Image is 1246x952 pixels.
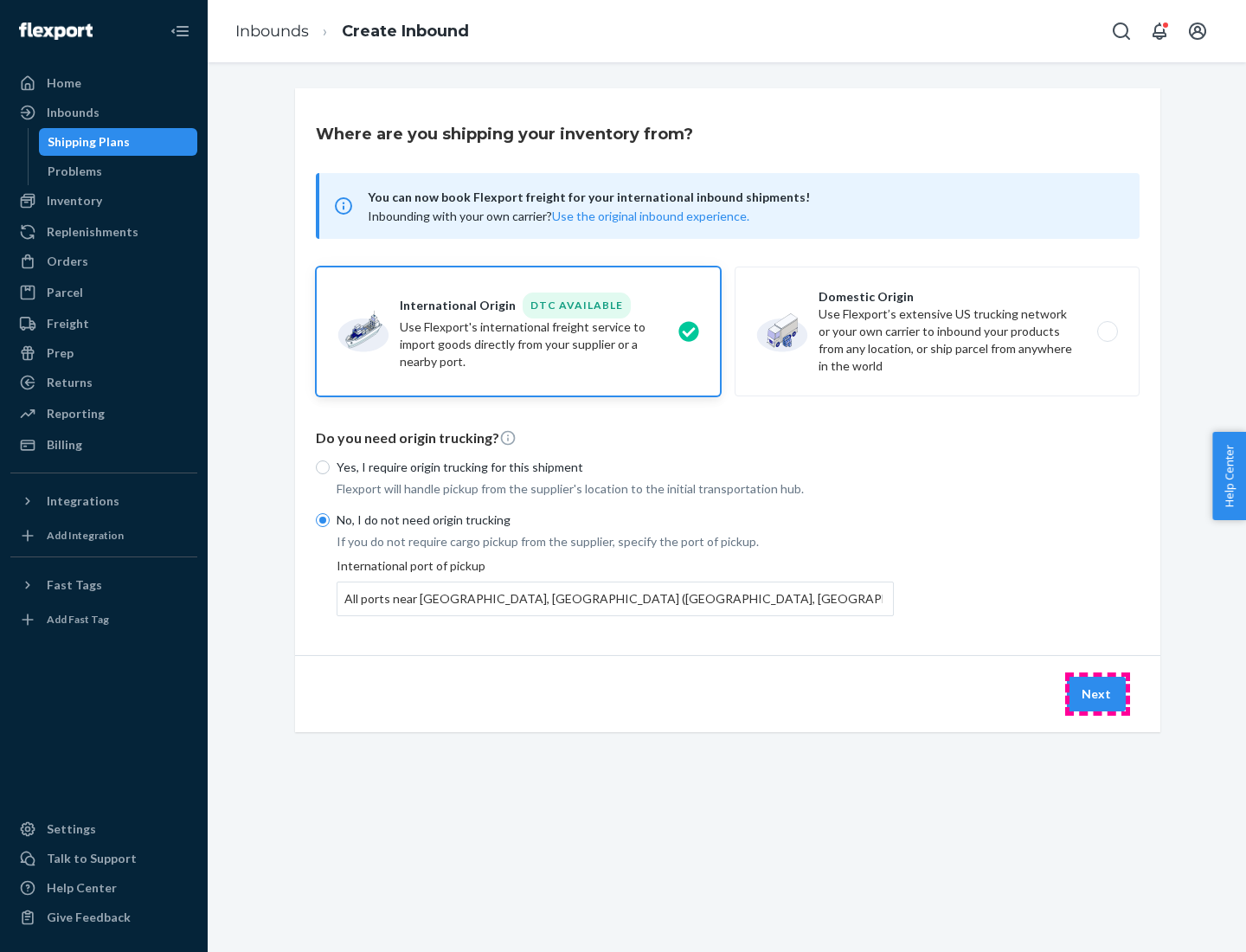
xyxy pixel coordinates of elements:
[48,133,130,151] div: Shipping Plans
[47,909,131,926] div: Give Feedback
[342,22,469,41] a: Create Inbound
[163,14,197,48] button: Close Navigation
[10,606,197,634] a: Add Fast Tag
[10,571,197,599] button: Fast Tags
[19,23,93,40] img: Flexport logo
[47,223,138,241] div: Replenishments
[10,400,197,428] a: Reporting
[10,845,197,872] a: Talk to Support
[47,820,96,838] div: Settings
[1212,432,1246,520] button: Help Center
[552,208,749,225] button: Use the original inbound experience.
[47,850,137,867] div: Talk to Support
[10,487,197,515] button: Integrations
[47,576,102,594] div: Fast Tags
[47,879,117,897] div: Help Center
[10,522,197,550] a: Add Integration
[337,557,894,616] div: International port of pickup
[10,69,197,97] a: Home
[10,339,197,367] a: Prep
[10,279,197,306] a: Parcel
[10,187,197,215] a: Inventory
[1180,14,1215,48] button: Open account menu
[47,192,102,209] div: Inventory
[222,6,483,57] ol: breadcrumbs
[47,405,105,422] div: Reporting
[337,511,894,529] p: No, I do not need origin trucking
[316,123,693,145] h3: Where are you shipping your inventory from?
[47,284,83,301] div: Parcel
[47,436,82,453] div: Billing
[48,163,102,180] div: Problems
[47,492,119,510] div: Integrations
[10,874,197,902] a: Help Center
[1104,14,1139,48] button: Open Search Box
[10,369,197,396] a: Returns
[1067,677,1126,711] button: Next
[337,533,894,550] p: If you do not require cargo pickup from the supplier, specify the port of pickup.
[316,513,330,527] input: No, I do not need origin trucking
[1142,14,1177,48] button: Open notifications
[10,815,197,843] a: Settings
[10,310,197,338] a: Freight
[47,612,109,627] div: Add Fast Tag
[235,22,309,41] a: Inbounds
[10,431,197,459] a: Billing
[10,218,197,246] a: Replenishments
[337,480,894,498] p: Flexport will handle pickup from the supplier's location to the initial transportation hub.
[10,248,197,275] a: Orders
[316,460,330,474] input: Yes, I require origin trucking for this shipment
[39,158,198,185] a: Problems
[316,428,1140,448] p: Do you need origin trucking?
[368,187,1119,208] span: You can now book Flexport freight for your international inbound shipments!
[47,528,124,543] div: Add Integration
[47,104,100,121] div: Inbounds
[47,344,74,362] div: Prep
[337,459,894,476] p: Yes, I require origin trucking for this shipment
[47,374,93,391] div: Returns
[47,74,81,92] div: Home
[47,253,88,270] div: Orders
[368,209,749,223] span: Inbounding with your own carrier?
[10,904,197,931] button: Give Feedback
[10,99,197,126] a: Inbounds
[47,315,89,332] div: Freight
[39,128,198,156] a: Shipping Plans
